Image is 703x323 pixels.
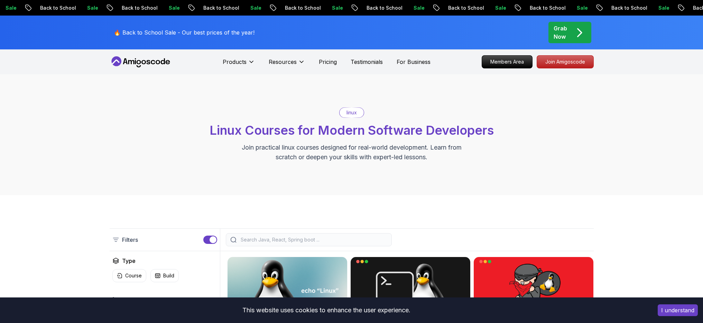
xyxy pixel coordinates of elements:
button: Products [223,58,255,72]
button: Build [150,269,179,282]
p: Grab Now [554,24,567,41]
button: Resources [269,58,305,72]
p: Resources [269,58,297,66]
a: Testimonials [351,58,383,66]
p: Back to School [524,4,571,11]
p: Sale [571,4,593,11]
p: linux [346,109,357,116]
button: Course [112,269,146,282]
input: Search Java, React, Spring boot ... [239,236,387,243]
p: Sale [489,4,511,11]
p: Back to School [197,4,244,11]
p: Products [223,58,247,66]
a: For Business [397,58,431,66]
p: Sale [326,4,348,11]
p: 🔥 Back to School Sale - Our best prices of the year! [114,28,255,37]
p: Back to School [605,4,652,11]
h2: Price [122,296,136,304]
a: Pricing [319,58,337,66]
p: Build [163,272,174,279]
button: Accept cookies [658,304,698,316]
p: Join practical linux courses designed for real-world development. Learn from scratch or deepen yo... [235,143,468,162]
p: Sale [163,4,185,11]
p: Sale [407,4,429,11]
span: Linux Courses for Modern Software Developers [210,123,494,138]
p: Members Area [482,56,532,68]
p: Back to School [279,4,326,11]
p: Back to School [442,4,489,11]
h2: Type [122,257,136,265]
p: Back to School [360,4,407,11]
p: Join Amigoscode [537,56,593,68]
a: Members Area [482,55,533,68]
p: Course [125,272,142,279]
p: Sale [244,4,266,11]
p: Back to School [34,4,81,11]
p: Sale [81,4,103,11]
div: This website uses cookies to enhance the user experience. [5,303,647,318]
a: Join Amigoscode [537,55,594,68]
p: Back to School [115,4,163,11]
p: Sale [652,4,674,11]
p: Filters [122,236,138,244]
